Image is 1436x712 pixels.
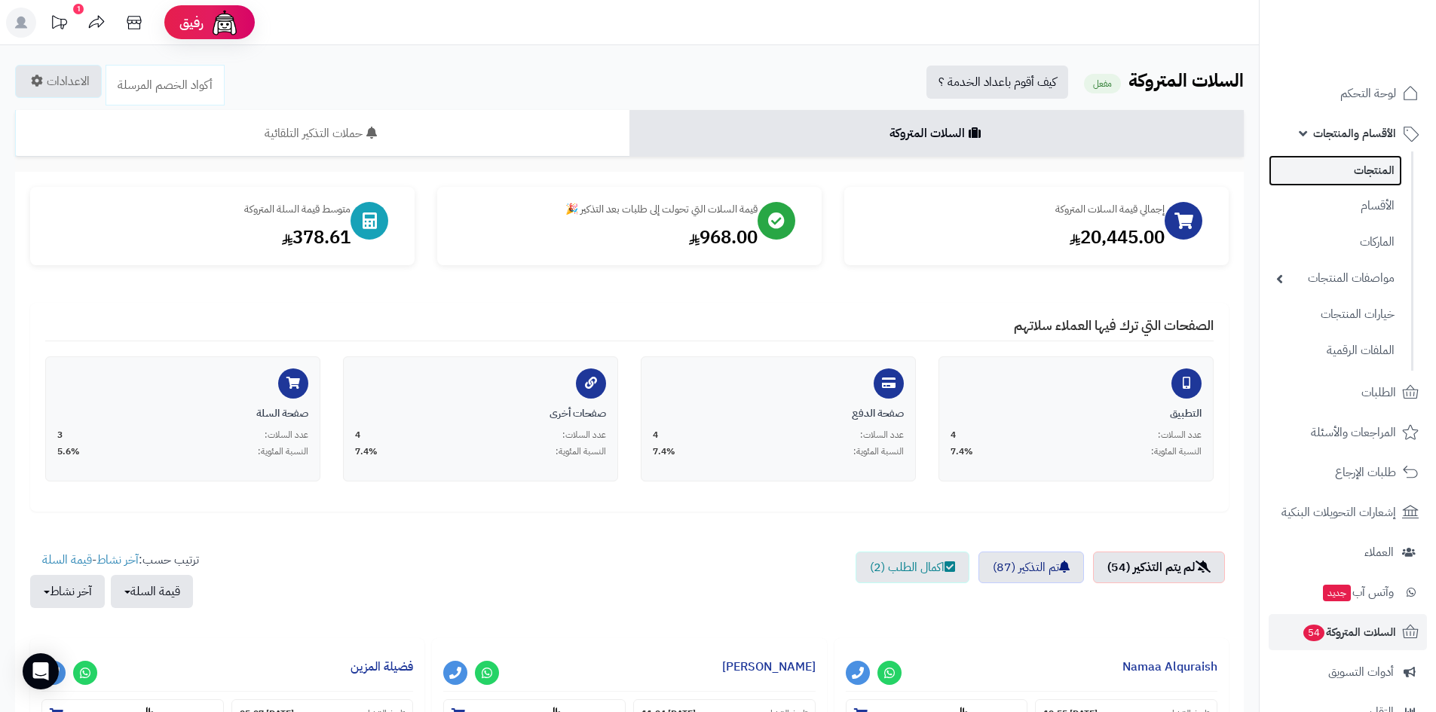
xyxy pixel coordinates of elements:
a: السلات المتروكة [629,110,1244,157]
div: صفحة السلة [57,406,308,421]
a: حملات التذكير التلقائية [15,110,629,157]
a: تحديثات المنصة [40,8,78,41]
div: 1 [73,4,84,14]
a: الماركات [1269,226,1402,258]
img: ai-face.png [210,8,240,38]
span: النسبة المئوية: [853,445,904,458]
div: صفحات أخرى [355,406,606,421]
div: 378.61 [45,225,351,250]
span: 4 [951,429,956,442]
a: إشعارات التحويلات البنكية [1269,494,1427,530]
h4: الصفحات التي ترك فيها العملاء سلاتهم [45,318,1214,341]
div: قيمة السلات التي تحولت إلى طلبات بعد التذكير 🎉 [452,202,758,217]
a: اكمال الطلب (2) [856,552,969,583]
small: مفعل [1084,74,1121,93]
span: 7.4% [355,445,378,458]
a: [PERSON_NAME] [722,658,816,676]
span: عدد السلات: [562,429,606,442]
a: خيارات المنتجات [1269,298,1402,331]
span: المراجعات والأسئلة [1311,422,1396,443]
a: مواصفات المنتجات [1269,262,1402,295]
span: النسبة المئوية: [556,445,606,458]
b: السلات المتروكة [1128,67,1244,94]
span: النسبة المئوية: [1151,445,1202,458]
a: الملفات الرقمية [1269,335,1402,367]
div: Open Intercom Messenger [23,653,59,689]
span: 4 [653,429,658,442]
button: آخر نشاط [30,575,105,608]
a: الطلبات [1269,374,1427,411]
div: إجمالي قيمة السلات المتروكة [859,202,1165,217]
a: الاعدادات [15,65,102,98]
span: 7.4% [653,445,675,458]
a: وآتس آبجديد [1269,574,1427,610]
span: الطلبات [1361,382,1396,403]
a: Namaa Alquraish [1122,658,1217,676]
span: الأقسام والمنتجات [1313,123,1396,144]
span: العملاء [1364,542,1394,563]
a: قيمة السلة [42,551,92,569]
a: فضيلة المزين [351,658,413,676]
span: طلبات الإرجاع [1335,462,1396,483]
span: عدد السلات: [860,429,904,442]
a: المنتجات [1269,155,1402,186]
span: 4 [355,429,360,442]
div: 20,445.00 [859,225,1165,250]
a: لوحة التحكم [1269,75,1427,112]
span: لوحة التحكم [1340,83,1396,104]
div: التطبيق [951,406,1202,421]
span: 5.6% [57,445,80,458]
span: وآتس آب [1321,582,1394,603]
a: أكواد الخصم المرسلة [106,65,225,105]
ul: ترتيب حسب: - [30,552,199,608]
a: لم يتم التذكير (54) [1093,552,1225,583]
span: أدوات التسويق [1328,662,1394,683]
a: كيف أقوم باعداد الخدمة ؟ [926,66,1068,99]
a: السلات المتروكة54 [1269,614,1427,650]
span: النسبة المئوية: [258,445,308,458]
a: تم التذكير (87) [978,552,1084,583]
span: رفيق [179,14,204,32]
span: 54 [1303,624,1324,641]
button: قيمة السلة [111,575,193,608]
div: 968.00 [452,225,758,250]
a: العملاء [1269,534,1427,570]
a: أدوات التسويق [1269,654,1427,690]
a: المراجعات والأسئلة [1269,414,1427,451]
span: إشعارات التحويلات البنكية [1281,502,1396,523]
span: جديد [1323,585,1351,601]
a: آخر نشاط [96,551,139,569]
span: 3 [57,429,63,442]
img: logo-2.png [1333,31,1422,63]
div: متوسط قيمة السلة المتروكة [45,202,351,217]
div: صفحة الدفع [653,406,904,421]
a: طلبات الإرجاع [1269,454,1427,490]
span: عدد السلات: [265,429,308,442]
span: عدد السلات: [1158,429,1202,442]
span: 7.4% [951,445,973,458]
a: الأقسام [1269,190,1402,222]
span: السلات المتروكة [1302,622,1396,643]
